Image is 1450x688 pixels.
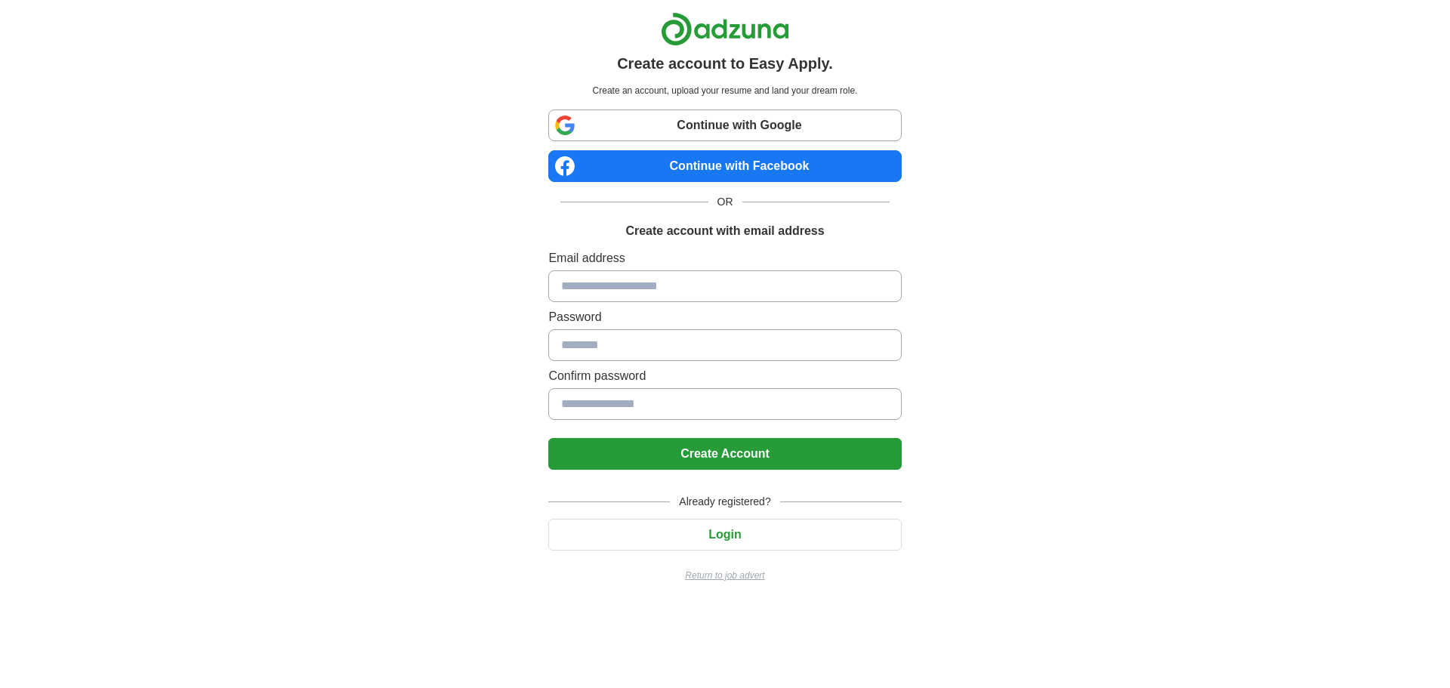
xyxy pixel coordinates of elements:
a: Continue with Google [548,110,901,141]
span: OR [708,194,742,210]
label: Email address [548,249,901,267]
button: Create Account [548,438,901,470]
span: Already registered? [670,494,779,510]
button: Login [548,519,901,551]
a: Continue with Facebook [548,150,901,182]
p: Create an account, upload your resume and land your dream role. [551,84,898,97]
label: Password [548,308,901,326]
img: Adzuna logo [661,12,789,46]
a: Return to job advert [548,569,901,582]
label: Confirm password [548,367,901,385]
h1: Create account with email address [625,222,824,240]
h1: Create account to Easy Apply. [617,52,833,75]
a: Login [548,528,901,541]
